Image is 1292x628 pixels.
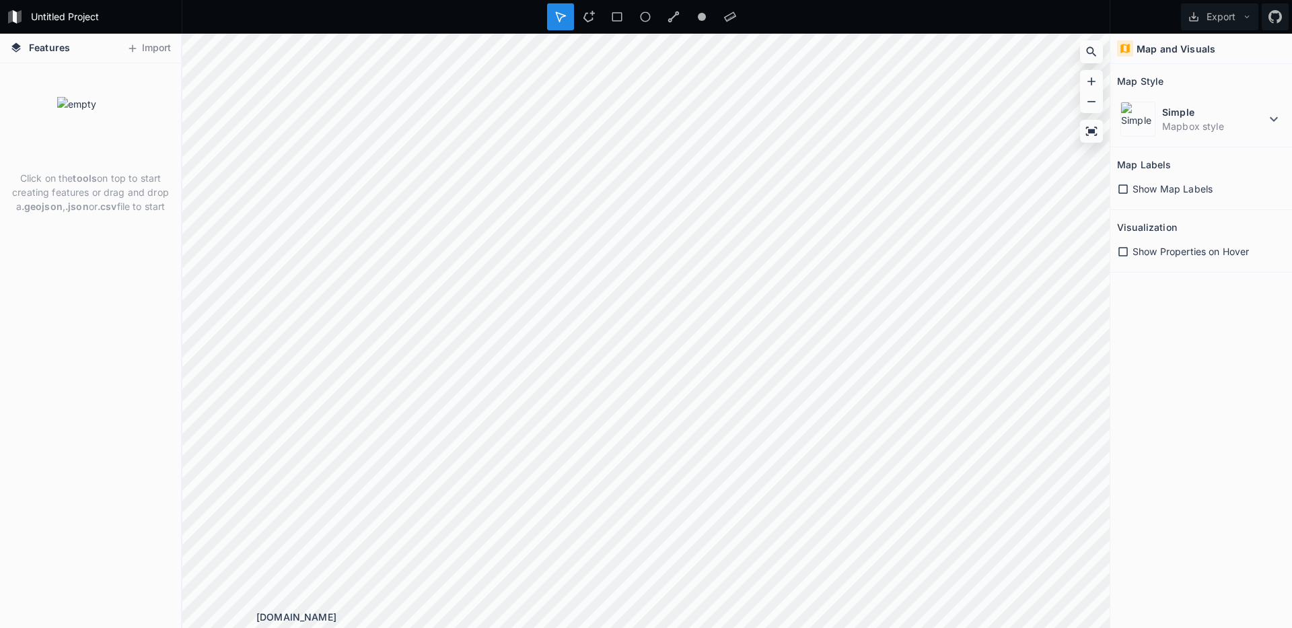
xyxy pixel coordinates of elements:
[65,201,89,212] strong: .json
[1120,102,1155,137] img: Simple
[1117,154,1171,175] h2: Map Labels
[1117,217,1177,238] h2: Visualization
[1117,71,1163,92] h2: Map Style
[1133,182,1213,196] span: Show Map Labels
[1162,119,1266,133] dd: Mapbox style
[57,97,124,164] img: empty
[120,38,178,59] button: Import
[29,40,70,55] span: Features
[10,171,171,213] p: Click on the on top to start creating features or drag and drop a , or file to start
[73,172,97,184] strong: tools
[98,201,117,212] strong: .csv
[256,610,1110,624] div: [DOMAIN_NAME]
[1133,244,1249,258] span: Show Properties on Hover
[1137,42,1215,56] h4: Map and Visuals
[1162,105,1266,119] dt: Simple
[1181,3,1258,30] button: Export
[22,201,63,212] strong: .geojson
